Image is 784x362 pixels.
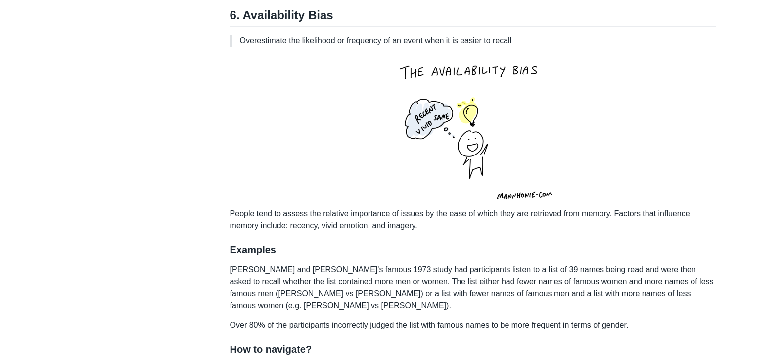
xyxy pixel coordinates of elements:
h2: 6. Availability Bias [230,8,717,27]
h3: Examples [230,244,717,256]
h3: How to navigate? [230,343,717,356]
p: Over 80% of the participants incorrectly judged the list with famous names to be more frequent in... [230,319,717,331]
img: availability-bias [362,54,585,208]
p: Overestimate the likelihood or frequency of an event when it is easier to recall [240,35,709,47]
p: People tend to assess the relative importance of issues by the ease of which they are retrieved f... [230,54,717,232]
p: [PERSON_NAME] and [PERSON_NAME]'s famous 1973 study had participants listen to a list of 39 names... [230,264,717,311]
